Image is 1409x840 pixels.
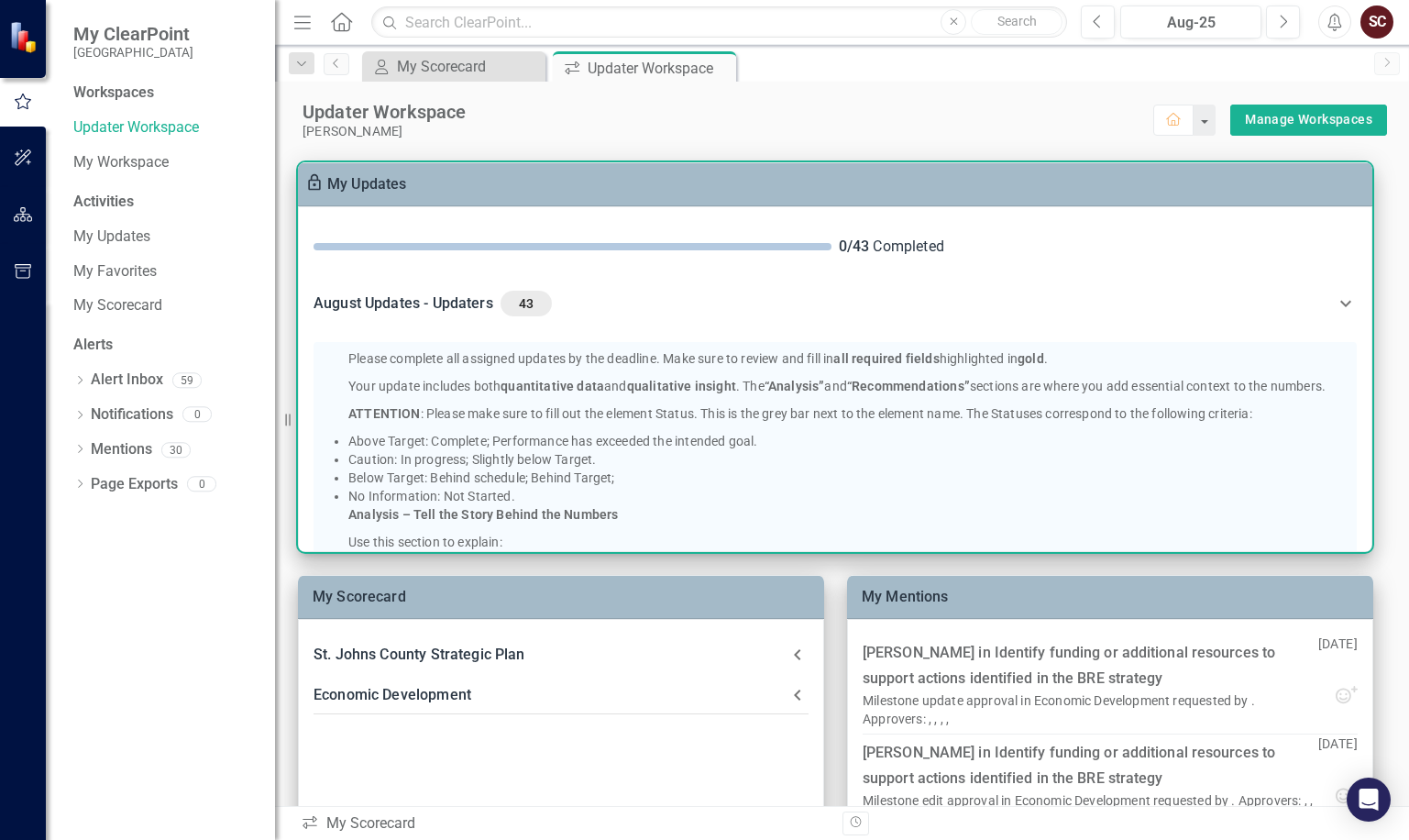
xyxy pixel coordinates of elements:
div: Open Intercom Messenger [1347,778,1391,822]
strong: quantitative data [501,379,604,393]
a: My Scorecard [73,295,257,316]
span: 43 [508,295,545,312]
strong: ATTENTION [348,406,421,421]
button: Aug-25 [1120,6,1261,39]
div: To enable drag & drop and resizing, please duplicate this workspace from “Manage Workspaces” [305,173,327,195]
button: Search [971,9,1062,35]
div: My Scorecard [397,55,541,78]
a: My Favorites [73,261,257,282]
strong: Analysis – Tell the Story Behind the Numbers [348,507,618,522]
div: Updater Workspace [303,100,1153,124]
a: Identify funding or additional resources to support actions identified in the BRE strategy [863,644,1275,687]
img: ClearPoint Strategy [9,21,41,53]
div: August Updates - Updaters [314,291,1335,316]
a: Manage Workspaces [1245,108,1372,131]
p: : Please make sure to fill out the element Status. This is the grey bar next to the element name.... [348,404,1349,423]
div: Aug-25 [1127,12,1255,34]
input: Search ClearPoint... [371,6,1067,39]
button: Manage Workspaces [1230,105,1387,136]
a: Identify funding or additional resources to support actions identified in the BRE strategy [863,744,1275,787]
div: August Updates - Updaters43 [299,272,1371,335]
div: 0 [187,477,216,492]
div: St. Johns County Strategic Plan [299,635,823,675]
div: Activities [73,192,257,213]
span: Search [997,14,1037,28]
div: Completed [839,237,1357,258]
div: St. Johns County Strategic Plan [314,642,787,668]
a: My Scorecard [313,588,406,605]
a: Alert Inbox [91,370,163,391]
a: My Mentions [862,588,949,605]
li: No Information: Not Started. [348,487,1349,505]
strong: gold [1018,351,1044,366]
strong: “Recommendations” [847,379,970,393]
div: [PERSON_NAME] in [863,740,1318,791]
div: My Scorecard [301,813,829,834]
div: 0 / 43 [839,237,869,258]
div: split button [1230,105,1387,136]
p: [DATE] [1318,635,1358,684]
div: 30 [161,442,191,458]
a: Updater Workspace [73,117,257,138]
strong: “Analysis” [765,379,825,393]
a: My Updates [73,227,257,248]
div: 0 [182,407,212,423]
div: [PERSON_NAME] [303,124,1153,139]
a: Notifications [91,404,173,426]
div: Milestone update approval in Economic Development requested by . Approvers: , , , , [863,691,1318,728]
a: My Updates [327,175,407,193]
button: SC [1360,6,1393,39]
li: Below Target: Behind schedule; Behind Target; [348,469,1349,487]
div: Workspaces [73,83,154,104]
div: 59 [172,372,202,388]
a: My Workspace [73,152,257,173]
div: Alerts [73,335,257,356]
a: Page Exports [91,474,178,495]
div: [PERSON_NAME] in [863,640,1318,691]
strong: qualitative insight [627,379,736,393]
a: My Scorecard [367,55,541,78]
p: Please complete all assigned updates by the deadline. Make sure to review and fill in highlighted... [348,349,1349,368]
small: [GEOGRAPHIC_DATA] [73,45,193,60]
div: Milestone edit approval in Economic Development requested by . Approvers: , , , , [863,791,1318,828]
li: Above Target: Complete; Performance has exceeded the intended goal. [348,432,1349,450]
p: Your update includes both and . The and sections are where you add essential context to the numbers. [348,377,1349,395]
a: Mentions [91,439,152,460]
div: Economic Development [299,675,823,715]
p: Use this section to explain: [348,533,1349,551]
strong: all required fields [833,351,939,366]
span: My ClearPoint [73,23,193,45]
p: [DATE] [1318,735,1358,784]
div: Economic Development [314,682,787,708]
div: Updater Workspace [588,57,732,80]
li: Caution: In progress; Slightly below Target. [348,450,1349,469]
